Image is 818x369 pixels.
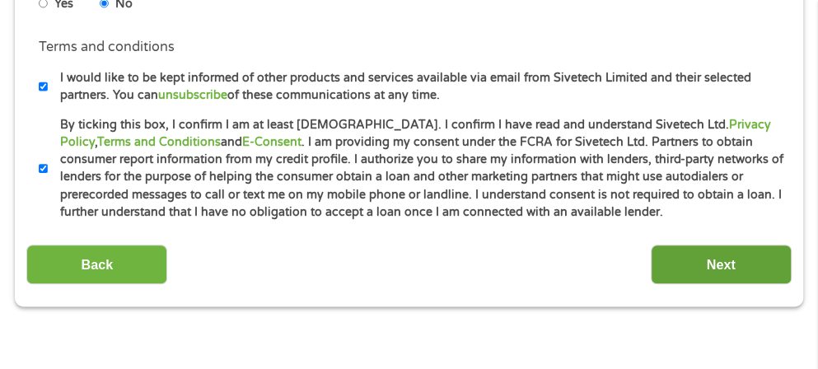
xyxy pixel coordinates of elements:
[97,135,221,149] a: Terms and Conditions
[242,135,301,149] a: E-Consent
[60,118,771,149] a: Privacy Policy
[48,69,786,105] label: I would like to be kept informed of other products and services available via email from Sivetech...
[158,88,227,102] a: unsubscribe
[39,39,175,56] label: Terms and conditions
[651,245,792,285] input: Next
[48,116,786,222] label: By ticking this box, I confirm I am at least [DEMOGRAPHIC_DATA]. I confirm I have read and unders...
[26,245,167,285] input: Back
